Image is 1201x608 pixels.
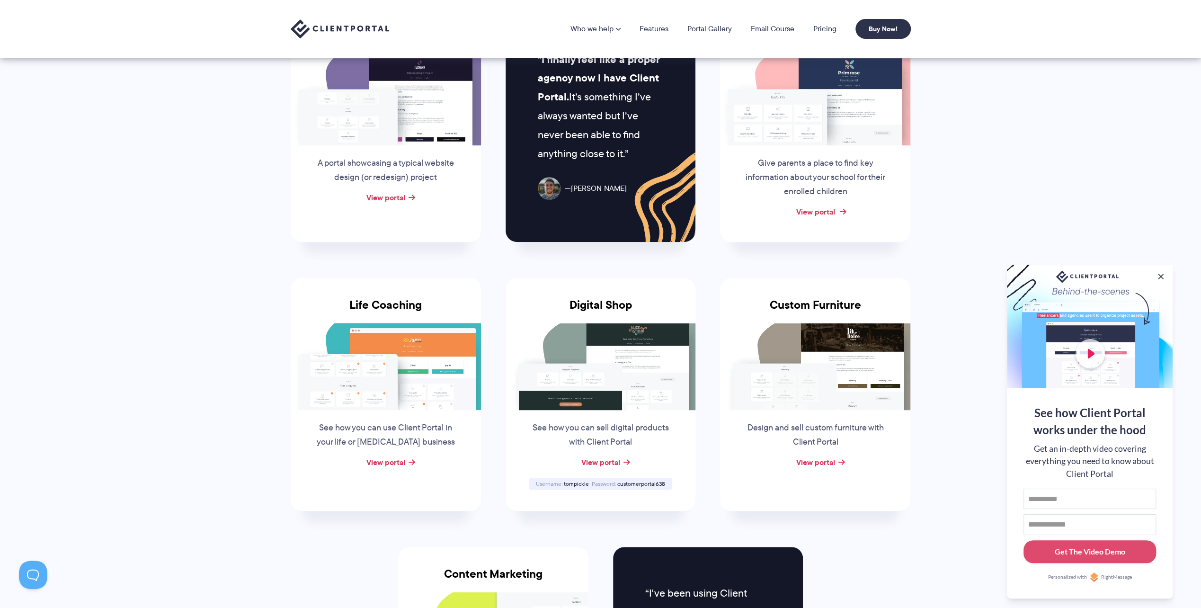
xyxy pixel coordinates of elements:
[1023,572,1156,582] a: Personalized withRightMessage
[538,50,663,163] p: It’s something I’ve always wanted but I’ve never been able to find anything close to it.
[366,192,405,203] a: View portal
[570,25,621,33] a: Who we help
[592,480,616,488] span: Password
[1089,572,1099,582] img: Personalized with RightMessage
[743,156,887,199] p: Give parents a place to find key information about your school for their enrolled children
[19,561,47,589] iframe: Toggle Customer Support
[720,298,910,323] h3: Custom Furniture
[291,298,481,323] h3: Life Coaching
[314,156,458,185] p: A portal showcasing a typical website design (or redesign) project
[366,456,405,468] a: View portal
[1023,540,1156,563] button: Get The Video Demo
[617,480,665,488] span: customerportal638
[640,25,668,33] a: Features
[1055,546,1125,557] div: Get The Video Demo
[528,421,672,449] p: See how you can sell digital products with Client Portal
[581,456,620,468] a: View portal
[565,182,627,196] span: [PERSON_NAME]
[796,456,835,468] a: View portal
[687,25,732,33] a: Portal Gallery
[1101,573,1132,581] span: RightMessage
[751,25,794,33] a: Email Course
[538,52,659,105] strong: I finally feel like a proper agency now I have Client Portal.
[506,298,696,323] h3: Digital Shop
[564,480,589,488] span: tompickle
[796,206,835,217] a: View portal
[1023,404,1156,438] div: See how Client Portal works under the hood
[314,421,458,449] p: See how you can use Client Portal in your life or [MEDICAL_DATA] business
[855,19,911,39] a: Buy Now!
[536,480,562,488] span: Username
[398,567,588,592] h3: Content Marketing
[1048,573,1086,581] span: Personalized with
[1023,443,1156,480] div: Get an in-depth video covering everything you need to know about Client Portal
[813,25,836,33] a: Pricing
[743,421,887,449] p: Design and sell custom furniture with Client Portal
